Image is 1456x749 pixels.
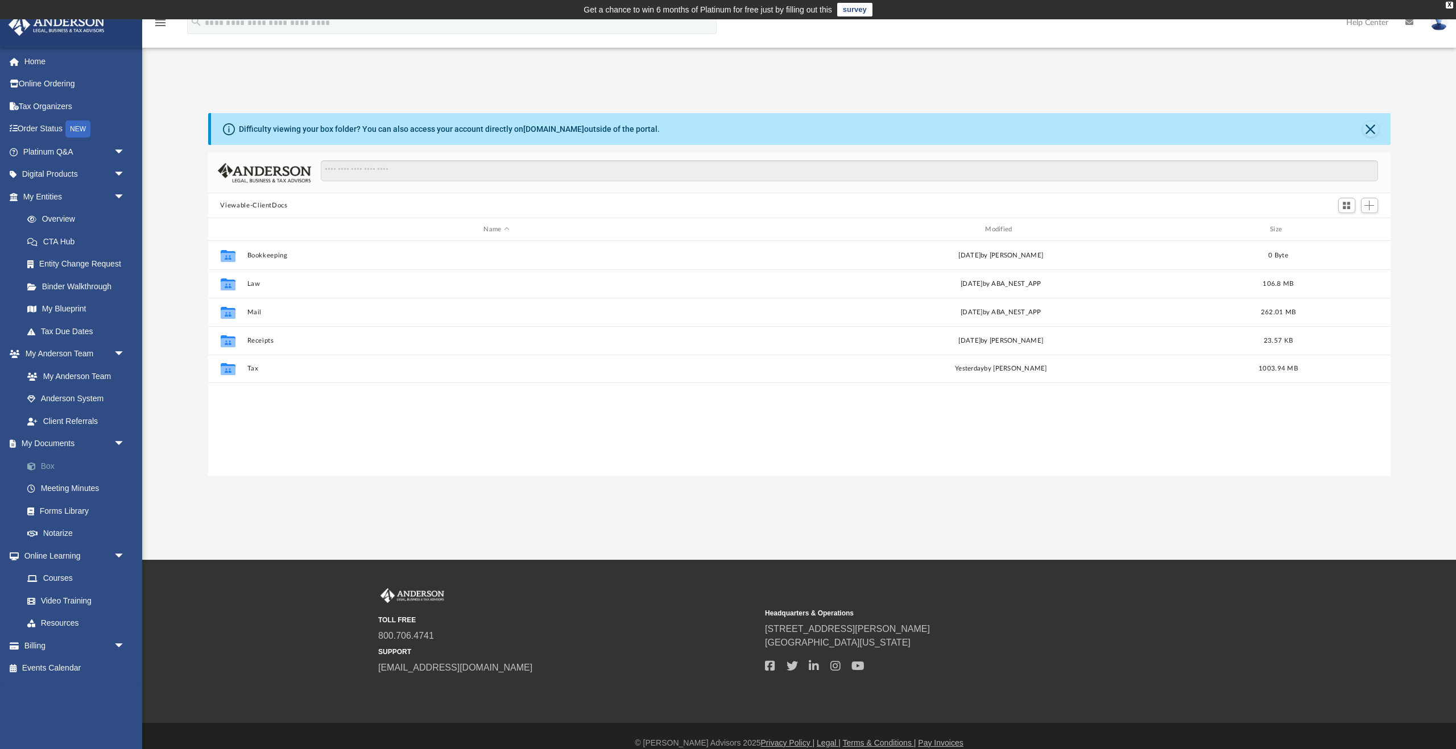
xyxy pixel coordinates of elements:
[8,343,136,365] a: My Anderson Teamarrow_drop_down
[142,737,1456,749] div: © [PERSON_NAME] Advisors 2025
[1338,198,1355,214] button: Switch to Grid View
[8,657,142,680] a: Events Calendar
[190,15,202,28] i: search
[837,3,872,16] a: survey
[1263,281,1293,287] span: 106.8 MB
[247,309,746,316] button: Mail
[16,388,136,410] a: Anderson System
[114,185,136,209] span: arrow_drop_down
[16,612,136,635] a: Resources
[16,365,131,388] a: My Anderson Team
[8,73,142,95] a: Online Ordering
[378,647,757,657] small: SUPPORT
[8,95,142,118] a: Tax Organizers
[1263,338,1292,344] span: 23.57 KB
[247,280,746,288] button: Law
[220,201,287,211] button: Viewable-ClientDocs
[378,663,532,672] a: [EMAIL_ADDRESS][DOMAIN_NAME]
[8,544,136,567] a: Online Learningarrow_drop_down
[751,364,1251,374] div: by [PERSON_NAME]
[114,634,136,658] span: arrow_drop_down
[751,307,1251,318] div: [DATE] by ABA_NEST_APP
[16,567,136,590] a: Courses
[154,16,167,30] i: menu
[8,432,142,455] a: My Documentsarrow_drop_down
[16,410,136,432] a: Client Referrals
[8,634,142,657] a: Billingarrow_drop_down
[114,343,136,366] span: arrow_drop_down
[65,120,90,138] div: NEW
[114,544,136,568] span: arrow_drop_down
[208,241,1391,476] div: grid
[5,14,108,36] img: Anderson Advisors Platinum Portal
[321,160,1378,182] input: Search files and folders
[114,163,136,186] span: arrow_drop_down
[16,477,142,500] a: Meeting Minutes
[1446,2,1453,9] div: close
[765,624,930,634] a: [STREET_ADDRESS][PERSON_NAME]
[765,608,1144,618] small: Headquarters & Operations
[213,224,241,235] div: id
[247,365,746,372] button: Tax
[114,432,136,456] span: arrow_drop_down
[16,500,136,522] a: Forms Library
[751,251,1251,261] div: [DATE] by [PERSON_NAME]
[761,738,815,747] a: Privacy Policy |
[8,140,142,163] a: Platinum Q&Aarrow_drop_down
[16,522,142,545] a: Notarize
[1259,365,1298,372] span: 1003.94 MB
[247,252,746,259] button: Bookkeeping
[8,163,142,186] a: Digital Productsarrow_drop_down
[16,230,142,253] a: CTA Hub
[378,615,757,625] small: TOLL FREE
[751,224,1250,235] div: Modified
[918,738,963,747] a: Pay Invoices
[765,638,911,647] a: [GEOGRAPHIC_DATA][US_STATE]
[1260,309,1295,315] span: 262.01 MB
[843,738,916,747] a: Terms & Conditions |
[16,253,142,276] a: Entity Change Request
[523,124,584,134] a: [DOMAIN_NAME]
[16,455,142,477] a: Box
[378,631,434,640] a: 800.706.4741
[8,185,142,208] a: My Entitiesarrow_drop_down
[1268,252,1288,259] span: 0 Byte
[1361,198,1378,214] button: Add
[16,298,136,321] a: My Blueprint
[1363,121,1379,137] button: Close
[16,589,131,612] a: Video Training
[16,275,142,298] a: Binder Walkthrough
[16,320,142,343] a: Tax Due Dates
[378,588,446,603] img: Anderson Advisors Platinum Portal
[154,22,167,30] a: menu
[751,279,1251,289] div: [DATE] by ABA_NEST_APP
[817,738,841,747] a: Legal |
[8,50,142,73] a: Home
[239,123,660,135] div: Difficulty viewing your box folder? You can also access your account directly on outside of the p...
[246,224,746,235] div: Name
[955,365,984,372] span: yesterday
[1306,224,1385,235] div: id
[114,140,136,164] span: arrow_drop_down
[8,118,142,141] a: Order StatusNEW
[584,3,832,16] div: Get a chance to win 6 months of Platinum for free just by filling out this
[1430,14,1447,31] img: User Pic
[1255,224,1301,235] div: Size
[247,337,746,344] button: Receipts
[16,208,142,231] a: Overview
[751,336,1251,346] div: [DATE] by [PERSON_NAME]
